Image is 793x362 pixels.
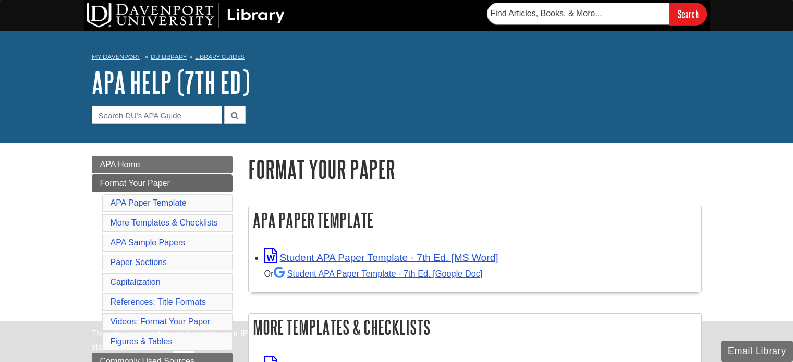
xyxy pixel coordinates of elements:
[264,269,483,278] small: Or
[487,3,669,24] input: Find Articles, Books, & More...
[100,160,140,169] span: APA Home
[92,66,250,98] a: APA Help (7th Ed)
[111,238,186,247] a: APA Sample Papers
[92,50,702,67] nav: breadcrumb
[721,341,793,362] button: Email Library
[111,218,218,227] a: More Templates & Checklists
[92,106,222,124] input: Search DU's APA Guide
[264,252,498,263] a: Link opens in new window
[151,53,187,60] a: DU Library
[111,278,161,286] a: Capitalization
[111,317,211,326] a: Videos: Format Your Paper
[92,156,233,173] a: APA Home
[111,258,167,267] a: Paper Sections
[92,53,140,61] a: My Davenport
[249,206,701,234] h2: APA Paper Template
[100,179,170,188] span: Format Your Paper
[87,3,285,28] img: DU Library
[274,269,483,278] a: Student APA Paper Template - 7th Ed. [Google Doc]
[195,53,245,60] a: Library Guides
[669,3,707,25] input: Search
[92,174,233,192] a: Format Your Paper
[111,337,173,346] a: Figures & Tables
[487,3,707,25] form: Searches DU Library's articles, books, and more
[111,198,187,207] a: APA Paper Template
[111,297,206,306] a: References: Title Formats
[248,156,702,182] h1: Format Your Paper
[249,314,701,341] h2: More Templates & Checklists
